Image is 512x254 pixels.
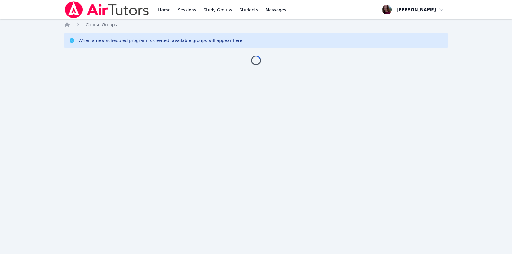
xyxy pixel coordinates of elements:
[86,22,117,28] a: Course Groups
[79,37,244,43] div: When a new scheduled program is created, available groups will appear here.
[86,22,117,27] span: Course Groups
[265,7,286,13] span: Messages
[64,1,150,18] img: Air Tutors
[64,22,448,28] nav: Breadcrumb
